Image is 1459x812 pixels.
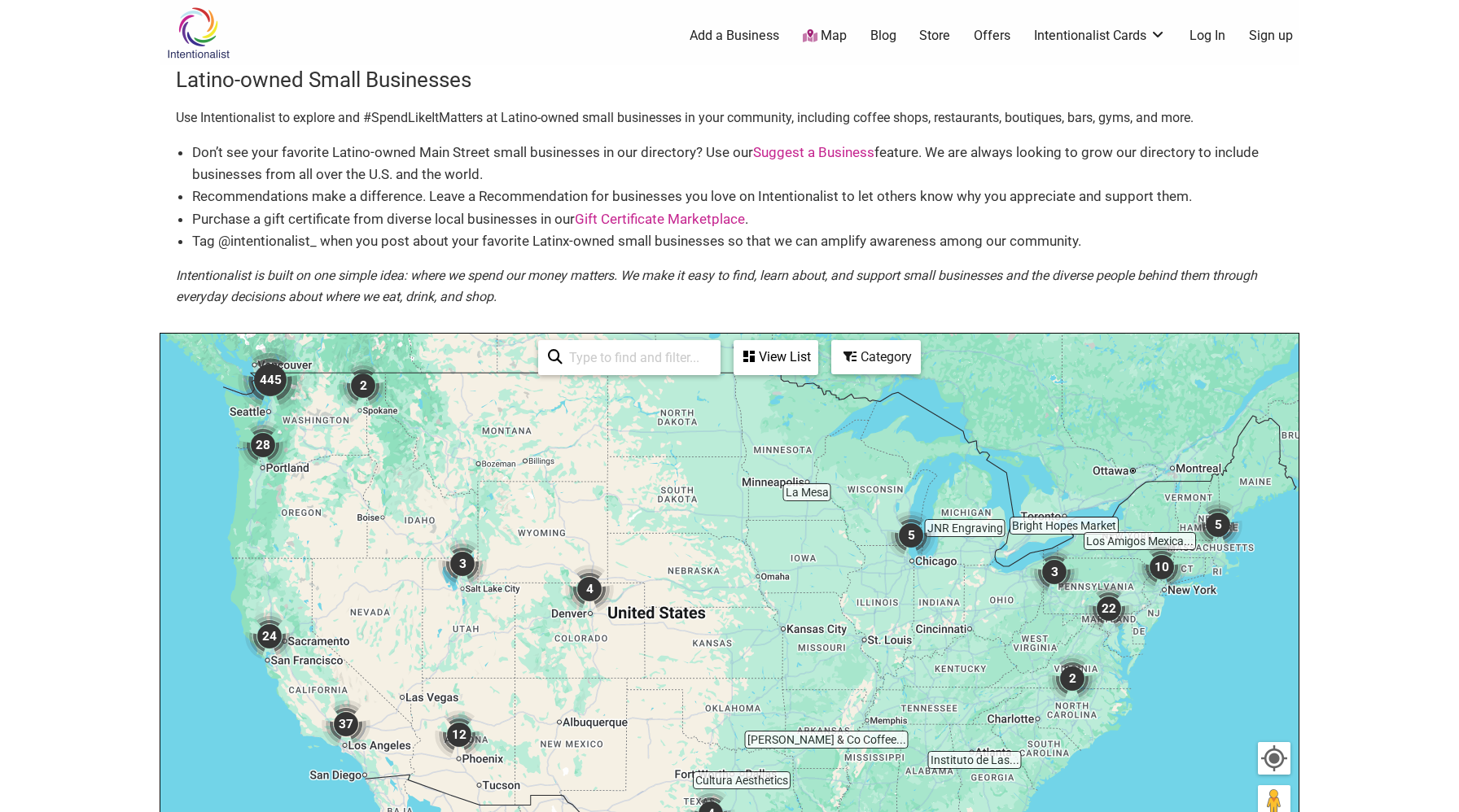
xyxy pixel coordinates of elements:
div: Instituto de Las Américas [962,726,987,750]
div: Category [833,342,919,373]
a: Add a Business [690,27,779,45]
button: Your Location [1258,742,1290,775]
div: Los Amigos Mexican Restaurant [1128,507,1152,531]
a: Log In [1190,27,1225,45]
div: 3 [1030,548,1079,596]
li: Don’t see your favorite Latino-owned Main Street small businesses in our directory? Use our featu... [192,142,1283,186]
div: 24 [245,612,294,661]
a: Sign up [1249,27,1293,45]
div: JNR Engraving [953,494,977,518]
p: Use Intentionalist to explore and #SpendLikeItMatters at Latino-owned small businesses in your co... [176,107,1283,129]
div: 445 [238,347,303,413]
li: Purchase a gift certificate from diverse local businesses in our . [192,208,1283,230]
input: Type to find and filter... [563,342,711,373]
div: View List [735,342,817,373]
h3: Latino-owned Small Businesses [176,65,1283,94]
div: 12 [435,710,484,759]
li: Recommendations make a difference. Leave a Recommendation for businesses you love on Intentionali... [192,186,1283,207]
li: Tag @intentionalist_ when you post about your favorite Latinx-owned small businesses so that we c... [192,230,1283,252]
a: Suggest a Business [753,144,874,160]
div: Filter by category [831,340,921,374]
div: 2 [339,361,388,410]
div: 22 [1084,584,1133,633]
div: 3 [438,539,487,588]
a: Intentionalist Cards [1034,27,1166,45]
div: 5 [1194,500,1242,549]
img: Intentionalist [160,7,237,59]
div: Bright Hopes Market [1052,491,1076,516]
a: Map [803,27,847,46]
div: Fidel & Co Coffee Roasters [814,705,839,730]
div: 37 [322,700,370,749]
div: 2 [1048,654,1097,703]
a: Store [919,27,950,45]
a: Offers [974,27,1010,45]
div: 28 [239,421,287,469]
div: La Mesa [795,458,819,482]
a: Blog [870,27,896,45]
div: 10 [1137,543,1186,592]
div: 4 [565,565,614,613]
div: See a list of the visible businesses [734,340,818,375]
a: Gift Certificate Marketplace [575,211,745,227]
div: Cultura Aesthetics [729,746,754,771]
div: 5 [887,511,935,560]
em: Intentionalist is built on one simple idea: where we spend our money matters. We make it easy to ... [176,268,1257,304]
div: Type to search and filter [538,340,721,375]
